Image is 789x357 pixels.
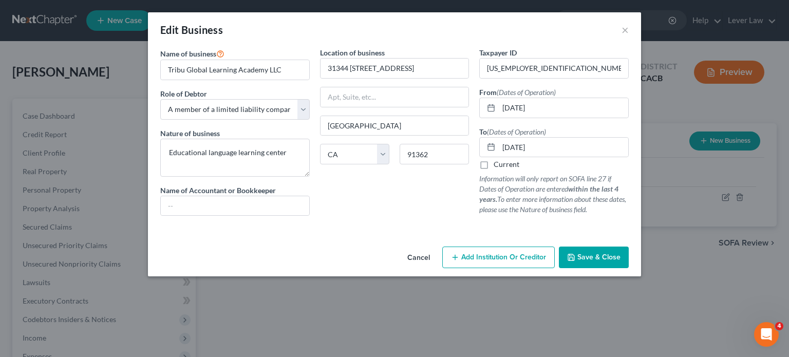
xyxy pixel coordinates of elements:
[479,126,546,137] label: To
[479,47,517,58] label: Taxpayer ID
[499,138,628,157] input: MM/DD/YYYY
[400,144,469,164] input: Enter zip...
[161,196,309,216] input: --
[442,247,555,268] button: Add Institution Or Creditor
[480,59,628,78] input: #
[160,24,179,36] span: Edit
[775,322,783,330] span: 4
[160,185,276,196] label: Name of Accountant or Bookkeeper
[754,322,779,347] iframe: Intercom live chat
[399,248,438,268] button: Cancel
[160,89,207,98] span: Role of Debtor
[499,98,628,118] input: MM/DD/YYYY
[577,253,621,261] span: Save & Close
[321,59,469,78] input: Enter address...
[160,128,220,139] label: Nature of business
[479,174,629,215] p: Information will only report on SOFA line 27 if Dates of Operation are entered To enter more info...
[559,247,629,268] button: Save & Close
[461,253,546,261] span: Add Institution Or Creditor
[181,24,223,36] span: Business
[321,116,469,136] input: Enter city...
[497,88,556,97] span: (Dates of Operation)
[320,47,385,58] label: Location of business
[321,87,469,107] input: Apt, Suite, etc...
[160,49,216,58] span: Name of business
[161,60,309,80] input: Enter name...
[487,127,546,136] span: (Dates of Operation)
[494,159,519,170] label: Current
[479,87,556,98] label: From
[622,24,629,36] button: ×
